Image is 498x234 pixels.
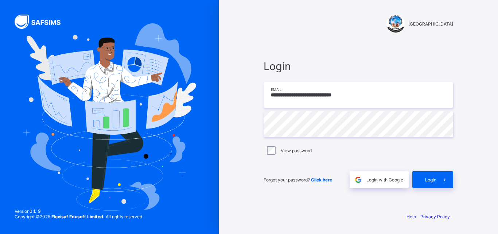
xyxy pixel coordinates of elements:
span: Login [425,177,436,183]
span: [GEOGRAPHIC_DATA] [408,21,453,27]
span: Copyright © 2025 All rights reserved. [15,214,143,219]
a: Help [406,214,416,219]
img: Hero Image [23,23,196,210]
img: google.396cfc9801f0270233282035f929180a.svg [354,176,362,184]
label: View password [281,148,312,153]
img: SAFSIMS Logo [15,15,69,29]
a: Click here [311,177,332,183]
span: Login with Google [366,177,403,183]
a: Privacy Policy [420,214,450,219]
span: Login [264,60,453,73]
span: Version 0.1.19 [15,208,143,214]
span: Forgot your password? [264,177,332,183]
strong: Flexisaf Edusoft Limited. [51,214,105,219]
